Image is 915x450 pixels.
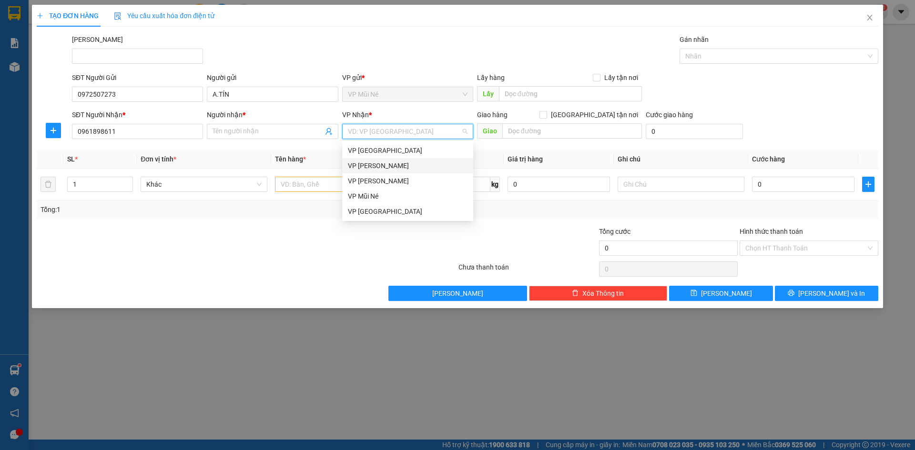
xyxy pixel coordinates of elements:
[582,288,624,299] span: Xóa Thông tin
[599,228,630,235] span: Tổng cước
[348,87,468,101] span: VP Mũi Né
[41,204,353,215] div: Tổng: 1
[342,158,473,173] div: VP Phạm Ngũ Lão
[457,262,598,279] div: Chưa thanh toán
[342,143,473,158] div: VP Nha Trang
[477,86,499,101] span: Lấy
[37,12,43,19] span: plus
[701,288,752,299] span: [PERSON_NAME]
[529,286,668,301] button: deleteXóa Thông tin
[146,177,262,191] span: Khác
[388,286,527,301] button: [PERSON_NAME]
[114,12,122,20] img: icon
[502,123,642,139] input: Dọc đường
[5,5,138,40] li: Nam Hải Limousine
[5,51,66,62] li: VP VP Mũi Né
[325,128,333,135] span: user-add
[67,155,75,163] span: SL
[348,206,468,217] div: VP [GEOGRAPHIC_DATA]
[46,123,61,138] button: plus
[499,86,642,101] input: Dọc đường
[788,290,794,297] span: printer
[432,288,483,299] span: [PERSON_NAME]
[477,111,508,119] span: Giao hàng
[490,177,500,192] span: kg
[508,155,543,163] span: Giá trị hàng
[477,74,505,81] span: Lấy hàng
[342,72,473,83] div: VP gửi
[72,72,203,83] div: SĐT Người Gửi
[752,155,785,163] span: Cước hàng
[275,177,402,192] input: VD: Bàn, Ghế
[740,228,803,235] label: Hình thức thanh toán
[275,155,306,163] span: Tên hàng
[5,64,11,70] span: environment
[680,36,709,43] label: Gán nhãn
[856,5,883,31] button: Close
[669,286,773,301] button: save[PERSON_NAME]
[37,12,99,20] span: TẠO ĐƠN HÀNG
[207,72,338,83] div: Người gửi
[114,12,214,20] span: Yêu cầu xuất hóa đơn điện tử
[348,160,468,171] div: VP [PERSON_NAME]
[866,14,874,21] span: close
[646,111,693,119] label: Cước giao hàng
[547,110,642,120] span: [GEOGRAPHIC_DATA] tận nơi
[342,173,473,189] div: VP Phan Thiết
[141,155,176,163] span: Đơn vị tính
[41,177,56,192] button: delete
[207,110,338,120] div: Người nhận
[572,290,579,297] span: delete
[342,111,369,119] span: VP Nhận
[342,204,473,219] div: VP chợ Mũi Né
[477,123,502,139] span: Giao
[618,177,744,192] input: Ghi Chú
[348,176,468,186] div: VP [PERSON_NAME]
[614,150,748,169] th: Ghi chú
[508,177,610,192] input: 0
[348,145,468,156] div: VP [GEOGRAPHIC_DATA]
[775,286,878,301] button: printer[PERSON_NAME] và In
[72,110,203,120] div: SĐT Người Nhận
[72,49,203,64] input: Mã ĐH
[646,124,743,139] input: Cước giao hàng
[798,288,865,299] span: [PERSON_NAME] và In
[600,72,642,83] span: Lấy tận nơi
[862,177,874,192] button: plus
[66,51,127,83] li: VP VP [PERSON_NAME] Lão
[348,191,468,201] div: VP Mũi Né
[46,127,61,134] span: plus
[342,189,473,204] div: VP Mũi Né
[691,290,697,297] span: save
[5,5,38,38] img: logo.jpg
[863,180,874,188] span: plus
[72,36,123,43] label: Mã ĐH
